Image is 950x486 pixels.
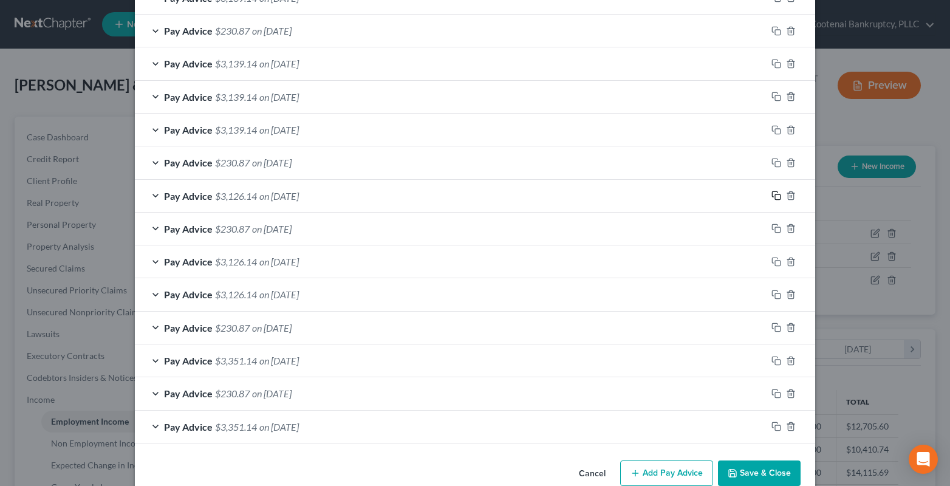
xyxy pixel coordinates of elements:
[252,157,292,168] span: on [DATE]
[215,355,257,366] span: $3,351.14
[252,25,292,36] span: on [DATE]
[164,289,213,300] span: Pay Advice
[164,388,213,399] span: Pay Advice
[164,25,213,36] span: Pay Advice
[215,25,250,36] span: $230.87
[164,91,213,103] span: Pay Advice
[252,223,292,234] span: on [DATE]
[259,190,299,202] span: on [DATE]
[215,124,257,135] span: $3,139.14
[215,322,250,334] span: $230.87
[164,256,213,267] span: Pay Advice
[164,190,213,202] span: Pay Advice
[259,289,299,300] span: on [DATE]
[215,91,257,103] span: $3,139.14
[164,124,213,135] span: Pay Advice
[164,223,213,234] span: Pay Advice
[718,460,801,486] button: Save & Close
[215,421,257,433] span: $3,351.14
[259,256,299,267] span: on [DATE]
[164,421,213,433] span: Pay Advice
[215,58,257,69] span: $3,139.14
[252,322,292,334] span: on [DATE]
[569,462,615,486] button: Cancel
[215,157,250,168] span: $230.87
[259,58,299,69] span: on [DATE]
[620,460,713,486] button: Add Pay Advice
[259,124,299,135] span: on [DATE]
[164,322,213,334] span: Pay Advice
[252,388,292,399] span: on [DATE]
[259,91,299,103] span: on [DATE]
[215,223,250,234] span: $230.87
[164,58,213,69] span: Pay Advice
[215,190,257,202] span: $3,126.14
[215,289,257,300] span: $3,126.14
[259,355,299,366] span: on [DATE]
[909,445,938,474] div: Open Intercom Messenger
[164,157,213,168] span: Pay Advice
[215,256,257,267] span: $3,126.14
[259,421,299,433] span: on [DATE]
[215,388,250,399] span: $230.87
[164,355,213,366] span: Pay Advice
